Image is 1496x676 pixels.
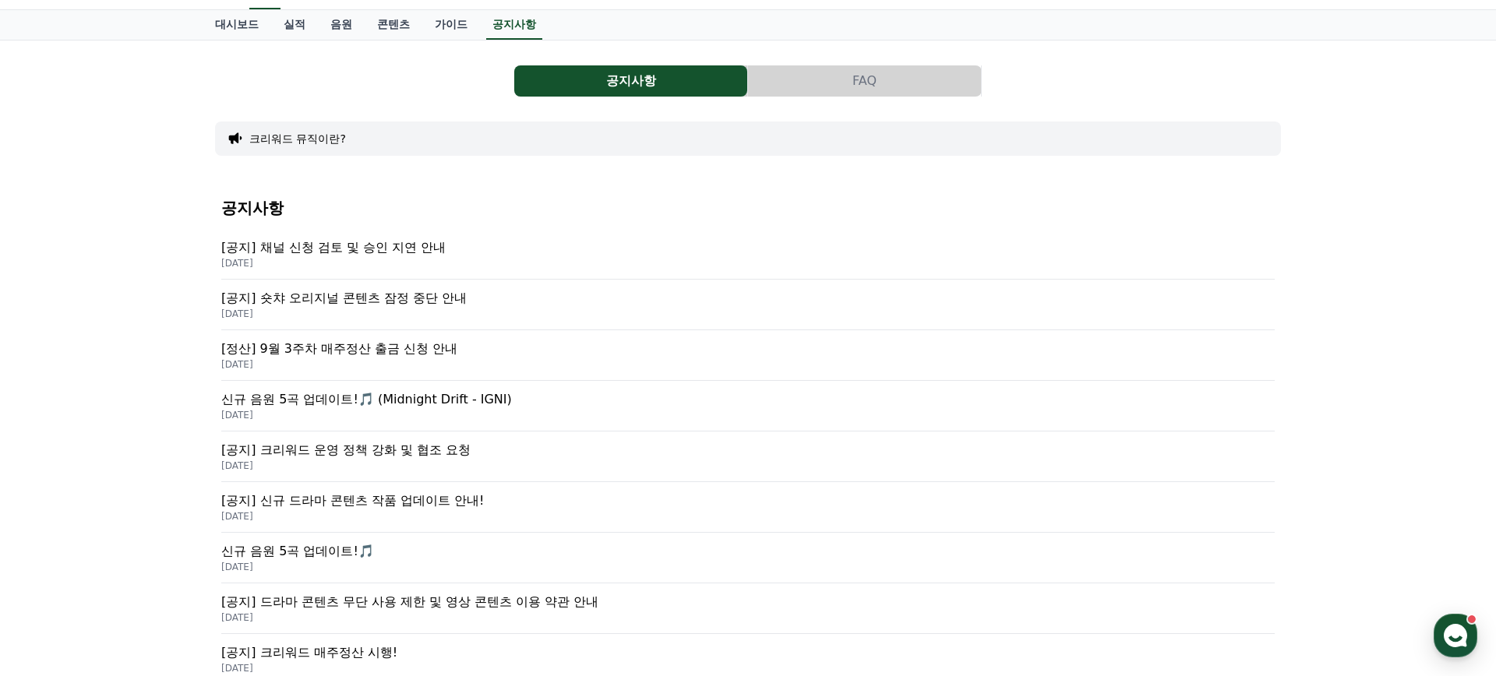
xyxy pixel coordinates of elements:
[221,381,1275,431] a: 신규 음원 5곡 업데이트!🎵 (Midnight Drift - IGNI) [DATE]
[365,10,422,40] a: 콘텐츠
[318,10,365,40] a: 음원
[221,459,1275,472] p: [DATE]
[221,561,1275,573] p: [DATE]
[221,390,1275,409] p: 신규 음원 5곡 업데이트!🎵 (Midnight Drift - IGNI)
[221,257,1275,269] p: [DATE]
[221,662,1275,674] p: [DATE]
[514,65,748,97] a: 공지사항
[221,643,1275,662] p: [공지] 크리워드 매주정산 시행!
[221,199,1275,217] h4: 공지사항
[103,494,201,533] a: 대화
[221,510,1275,523] p: [DATE]
[748,65,982,97] a: FAQ
[221,238,1275,257] p: [공지] 채널 신청 검토 및 승인 지연 안내
[221,330,1275,381] a: [정산] 9월 3주차 매주정산 출금 신청 안내 [DATE]
[486,10,542,40] a: 공지사항
[221,280,1275,330] a: [공지] 숏챠 오리지널 콘텐츠 잠정 중단 안내 [DATE]
[271,10,318,40] a: 실적
[49,517,58,530] span: 홈
[249,131,346,146] button: 크리워드 뮤직이란?
[221,533,1275,583] a: 신규 음원 5곡 업데이트!🎵 [DATE]
[221,583,1275,634] a: [공지] 드라마 콘텐츠 무단 사용 제한 및 영상 콘텐츠 이용 약관 안내 [DATE]
[221,491,1275,510] p: [공지] 신규 드라마 콘텐츠 작품 업데이트 안내!
[241,517,259,530] span: 설정
[221,229,1275,280] a: [공지] 채널 신청 검토 및 승인 지연 안내 [DATE]
[221,308,1275,320] p: [DATE]
[203,10,271,40] a: 대시보드
[221,289,1275,308] p: [공지] 숏챠 오리지널 콘텐츠 잠정 중단 안내
[748,65,981,97] button: FAQ
[5,494,103,533] a: 홈
[221,593,1275,611] p: [공지] 드라마 콘텐츠 무단 사용 제한 및 영상 콘텐츠 이용 약관 안내
[201,494,299,533] a: 설정
[221,542,1275,561] p: 신규 음원 5곡 업데이트!🎵
[221,441,1275,459] p: [공지] 크리워드 운영 정책 강화 및 협조 요청
[221,611,1275,624] p: [DATE]
[221,340,1275,358] p: [정산] 9월 3주차 매주정산 출금 신청 안내
[221,482,1275,533] a: [공지] 신규 드라마 콘텐츠 작품 업데이트 안내! [DATE]
[221,409,1275,421] p: [DATE]
[221,358,1275,371] p: [DATE]
[143,518,161,530] span: 대화
[514,65,747,97] button: 공지사항
[221,431,1275,482] a: [공지] 크리워드 운영 정책 강화 및 협조 요청 [DATE]
[422,10,480,40] a: 가이드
